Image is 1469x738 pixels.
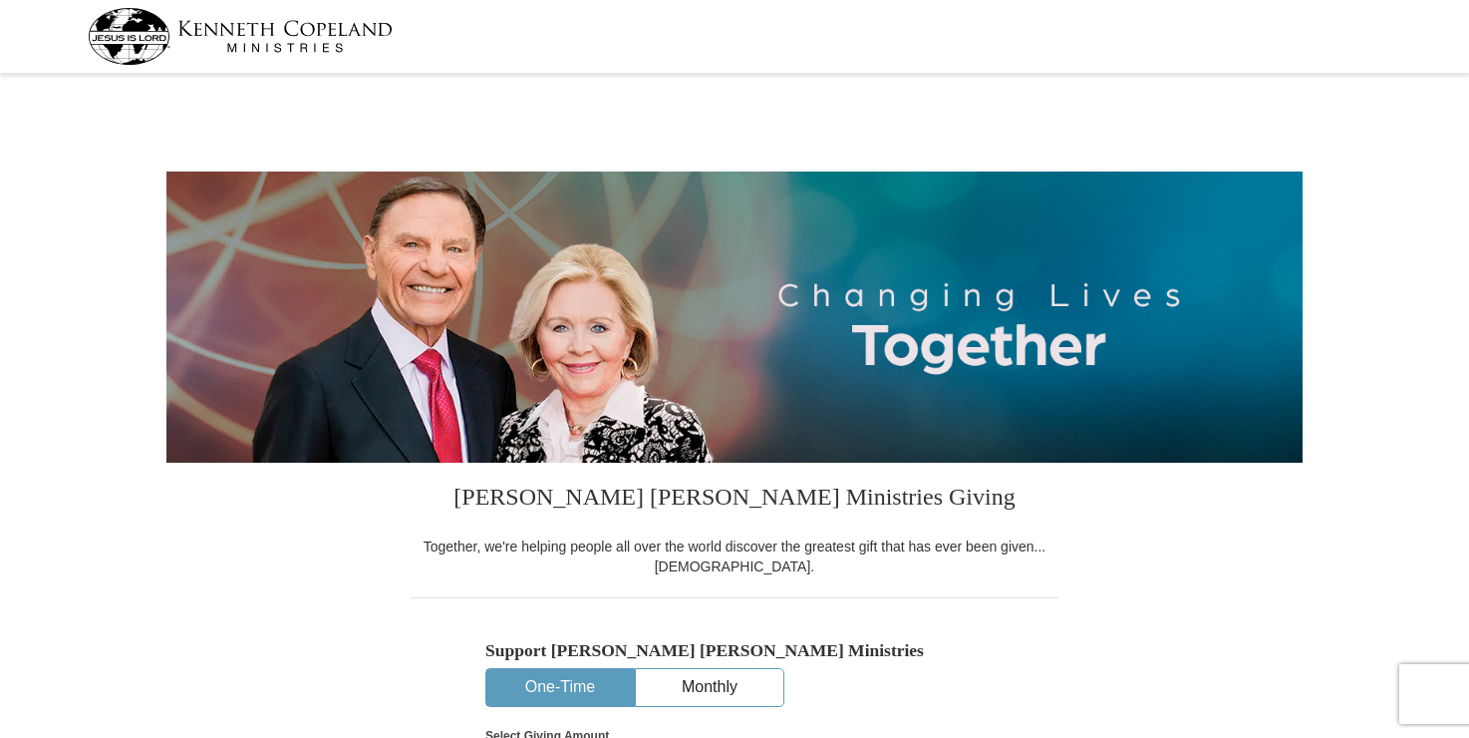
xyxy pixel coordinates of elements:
[88,8,393,65] img: kcm-header-logo.svg
[485,640,984,661] h5: Support [PERSON_NAME] [PERSON_NAME] Ministries
[411,463,1058,537] h3: [PERSON_NAME] [PERSON_NAME] Ministries Giving
[411,537,1058,576] div: Together, we're helping people all over the world discover the greatest gift that has ever been g...
[486,669,634,706] button: One-Time
[636,669,783,706] button: Monthly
